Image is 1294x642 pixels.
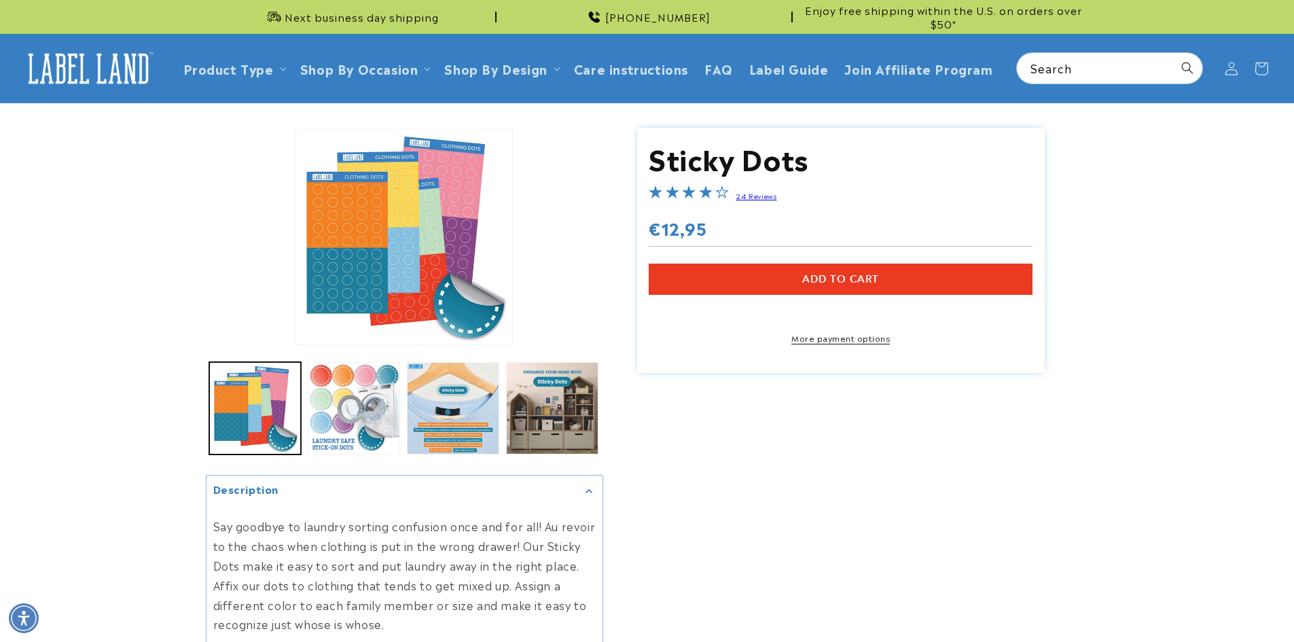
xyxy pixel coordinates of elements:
[308,362,400,454] button: Load image 2 in gallery view
[9,603,39,633] div: Accessibility Menu
[704,60,733,76] span: FAQ
[844,60,992,76] span: Join Affiliate Program
[574,60,688,76] span: Care instructions
[696,52,741,84] a: FAQ
[206,476,603,506] summary: Description
[20,48,156,90] img: Label Land
[649,140,1032,175] h1: Sticky Dots
[183,59,274,77] a: Product Type
[209,362,302,454] button: Load image 1 in gallery view
[741,52,837,84] a: Label Guide
[649,187,729,203] span: 4.0-star overall rating
[649,332,1032,344] a: More payment options
[292,52,437,84] summary: Shop By Occasion
[736,191,776,200] a: 24 Reviews
[506,362,598,454] button: Load image 4 in gallery view
[300,60,418,76] span: Shop By Occasion
[749,60,829,76] span: Label Guide
[444,59,547,77] a: Shop By Design
[1172,53,1202,83] button: Search
[407,362,499,454] button: Load image 3 in gallery view
[285,10,439,24] span: Next business day shipping
[649,217,707,238] span: €12,95
[213,516,596,634] p: Say goodbye to laundry sorting confusion once and for all! Au revoir to the chaos when clothing i...
[836,52,1001,84] a: Join Affiliate Program
[605,10,711,24] span: [PHONE_NUMBER]
[798,3,1089,30] span: Enjoy free shipping within the U.S. on orders over $50*
[175,52,292,84] summary: Product Type
[802,273,879,285] span: Add to cart
[16,42,162,94] a: Label Land
[1009,578,1280,628] iframe: Gorgias Floating Chat
[213,482,279,496] h2: Description
[566,52,696,84] a: Care instructions
[649,264,1032,295] button: Add to cart
[436,52,565,84] summary: Shop By Design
